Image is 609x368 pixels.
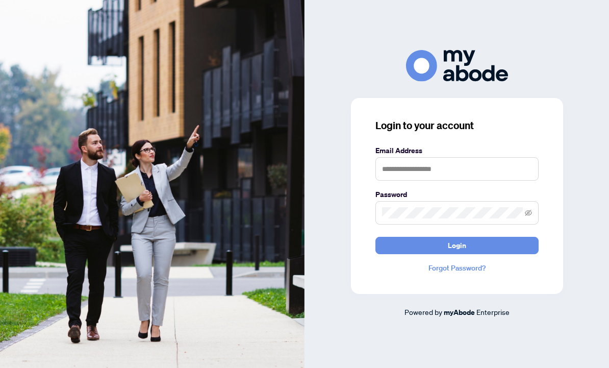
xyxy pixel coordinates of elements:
span: Powered by [404,307,442,316]
img: ma-logo [406,50,508,81]
label: Email Address [375,145,539,156]
label: Password [375,189,539,200]
span: Login [448,237,466,254]
span: Enterprise [476,307,510,316]
a: Forgot Password? [375,262,539,274]
h3: Login to your account [375,118,539,133]
a: myAbode [444,307,475,318]
button: Login [375,237,539,254]
span: eye-invisible [525,209,532,216]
